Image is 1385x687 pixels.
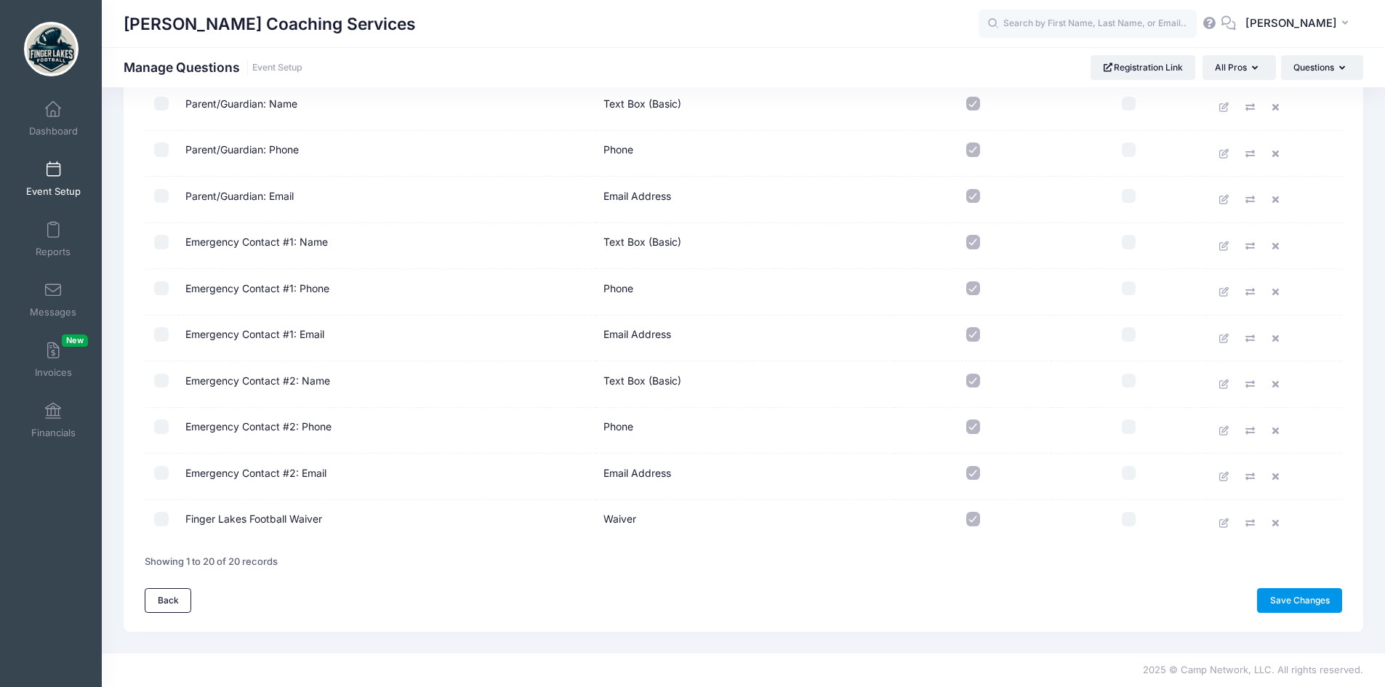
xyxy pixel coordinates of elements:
td: Phone [596,269,895,316]
a: Reports [19,214,88,265]
span: Reports [36,246,71,258]
td: Phone [596,408,895,454]
h1: Manage Questions [124,60,302,75]
span: Dashboard [29,125,78,137]
td: Emergency Contact #2: Name [178,361,596,408]
span: Invoices [35,366,72,379]
td: Email Address [596,454,895,500]
a: Financials [19,395,88,446]
span: 2025 © Camp Network, LLC. All rights reserved. [1143,664,1363,675]
td: Emergency Contact #2: Email [178,454,596,500]
td: Emergency Contact #2: Phone [178,408,596,454]
a: InvoicesNew [19,334,88,385]
button: [PERSON_NAME] [1236,7,1363,41]
td: Waiver [596,500,895,546]
span: All Pros [1215,62,1247,73]
button: Questions [1281,55,1363,80]
a: Dashboard [19,93,88,144]
td: Emergency Contact #1: Name [178,223,596,270]
span: Event Setup [26,185,81,198]
td: Emergency Contact #1: Email [178,316,596,362]
td: Email Address [596,316,895,362]
div: Showing 1 to 20 of 20 records [145,545,278,579]
img: Archer Coaching Services [24,22,79,76]
td: Emergency Contact #1: Phone [178,269,596,316]
td: Text Box (Basic) [596,223,895,270]
a: Save Changes [1257,588,1342,613]
span: Messages [30,306,76,318]
td: Text Box (Basic) [596,361,895,408]
span: New [62,334,88,347]
td: Parent/Guardian: Email [178,177,596,223]
a: Back [145,588,191,613]
span: [PERSON_NAME] [1245,15,1337,31]
td: Parent/Guardian: Name [178,84,596,131]
td: Text Box (Basic) [596,84,895,131]
input: Search by First Name, Last Name, or Email... [979,9,1197,39]
td: Parent/Guardian: Phone [178,131,596,177]
a: Registration Link [1091,55,1196,80]
span: Financials [31,427,76,439]
td: Phone [596,131,895,177]
a: Messages [19,274,88,325]
a: Event Setup [19,153,88,204]
td: Email Address [596,177,895,223]
button: All Pros [1203,55,1276,80]
td: Finger Lakes Football Waiver [178,500,596,546]
h1: [PERSON_NAME] Coaching Services [124,7,416,41]
a: Event Setup [252,63,302,73]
